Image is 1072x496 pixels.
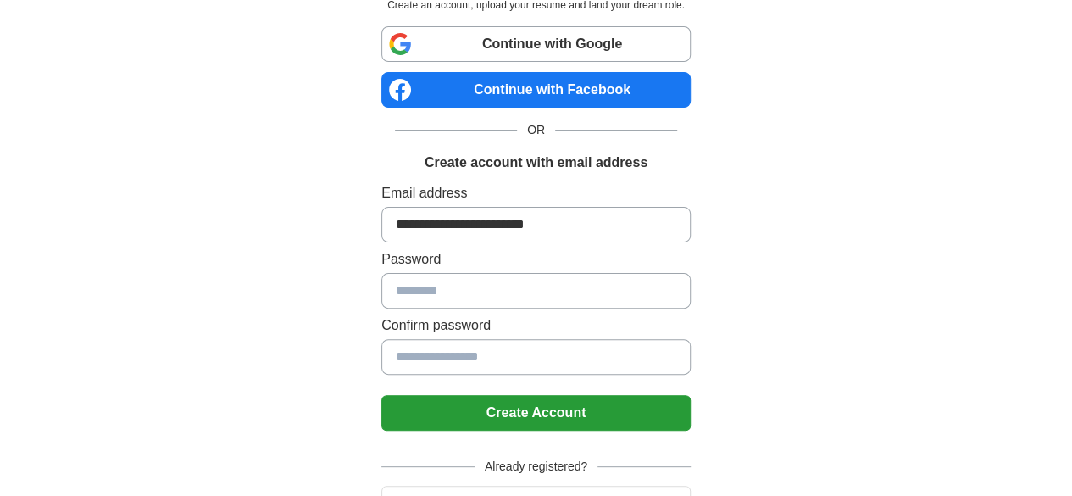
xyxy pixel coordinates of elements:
h1: Create account with email address [425,153,647,173]
span: Already registered? [475,458,597,476]
button: Create Account [381,395,691,431]
label: Confirm password [381,315,691,336]
a: Continue with Facebook [381,72,691,108]
label: Password [381,249,691,270]
span: OR [517,121,555,139]
label: Email address [381,183,691,203]
a: Continue with Google [381,26,691,62]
